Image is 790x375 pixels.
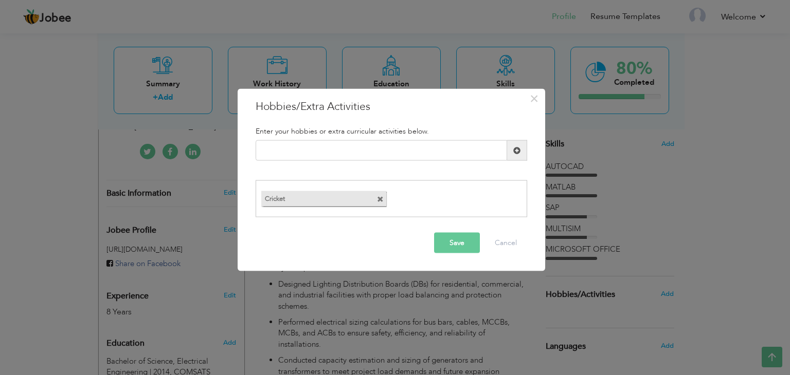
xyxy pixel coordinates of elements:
button: Save [434,232,480,253]
button: Close [526,90,543,107]
label: Cricket [261,191,368,203]
span: × [530,89,538,108]
h3: Hobbies/Extra Activities [256,99,527,115]
h5: Enter your hobbies or extra curricular activities below. [256,127,527,135]
button: Cancel [484,232,527,253]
